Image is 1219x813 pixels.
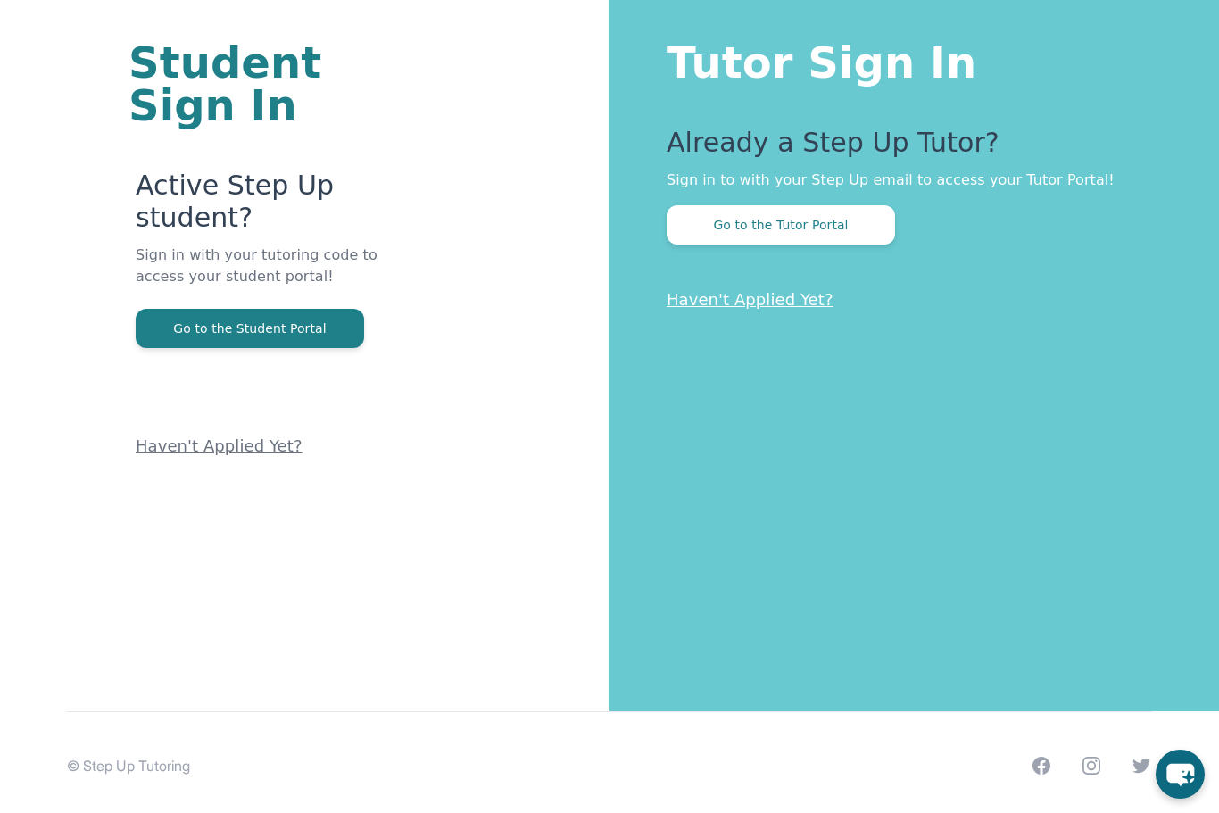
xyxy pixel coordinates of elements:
[136,309,364,348] button: Go to the Student Portal
[136,436,303,455] a: Haven't Applied Yet?
[667,127,1148,170] p: Already a Step Up Tutor?
[136,245,395,309] p: Sign in with your tutoring code to access your student portal!
[67,755,190,776] p: © Step Up Tutoring
[129,41,395,127] h1: Student Sign In
[136,170,395,245] p: Active Step Up student?
[667,205,895,245] button: Go to the Tutor Portal
[667,170,1148,191] p: Sign in to with your Step Up email to access your Tutor Portal!
[667,216,895,233] a: Go to the Tutor Portal
[136,319,364,336] a: Go to the Student Portal
[1156,750,1205,799] button: chat-button
[667,34,1148,84] h1: Tutor Sign In
[667,290,833,309] a: Haven't Applied Yet?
